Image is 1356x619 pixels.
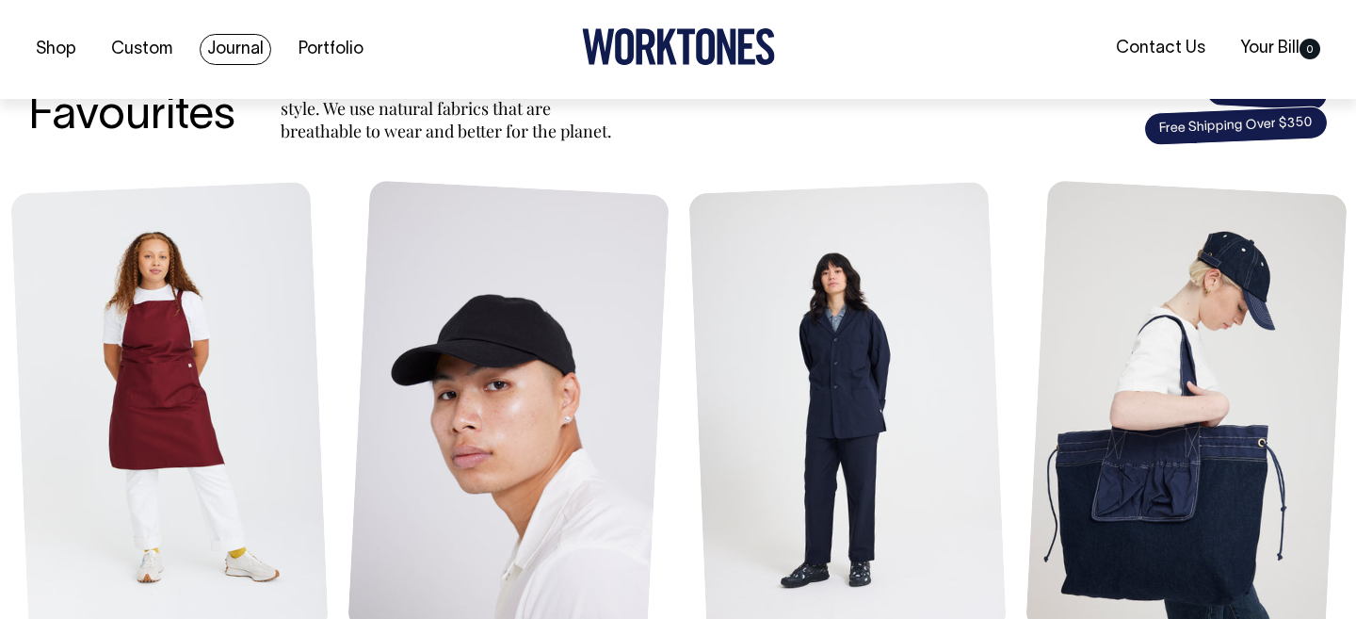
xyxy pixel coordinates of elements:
a: Portfolio [291,34,371,65]
p: Ready-to-wear pieces made for service and style. We use natural fabrics that are breathable to we... [281,74,620,142]
a: Custom [104,34,180,65]
a: Contact Us [1108,33,1213,64]
a: Journal [200,34,271,65]
span: Free Shipping Over $350 [1143,106,1328,146]
a: Your Bill0 [1233,33,1328,64]
a: Shop [28,34,84,65]
span: 0 [1299,39,1320,59]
